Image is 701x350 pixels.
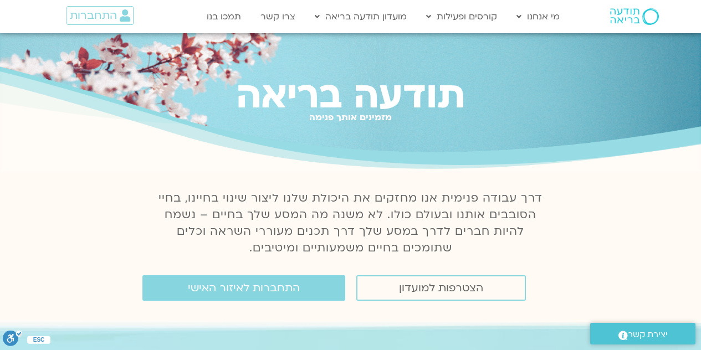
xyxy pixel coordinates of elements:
[142,275,345,301] a: התחברות לאיזור האישי
[201,6,247,27] a: תמכו בנו
[356,275,526,301] a: הצטרפות למועדון
[399,282,483,294] span: הצטרפות למועדון
[309,6,412,27] a: מועדון תודעה בריאה
[511,6,565,27] a: מי אנחנו
[421,6,503,27] a: קורסים ופעילות
[66,6,134,25] a: התחברות
[628,327,668,342] span: יצירת קשר
[152,190,549,256] p: דרך עבודה פנימית אנו מחזקים את היכולת שלנו ליצור שינוי בחיינו, בחיי הסובבים אותנו ובעולם כולו. לא...
[188,282,300,294] span: התחברות לאיזור האישי
[255,6,301,27] a: צרו קשר
[70,9,117,22] span: התחברות
[590,323,695,344] a: יצירת קשר
[610,8,659,25] img: תודעה בריאה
